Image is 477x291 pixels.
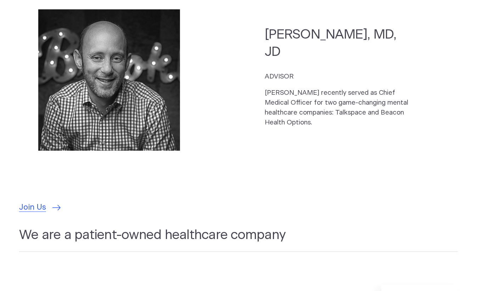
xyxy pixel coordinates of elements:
[265,26,413,61] h2: [PERSON_NAME], MD, JD
[265,72,413,82] p: ADVISOR
[265,88,413,127] p: [PERSON_NAME] recently served as Chief Medical Officer for two game-changing mental healthcare co...
[19,202,46,214] span: Join Us
[19,202,61,214] a: Join Us
[19,226,458,252] h2: We are a patient-owned healthcare company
